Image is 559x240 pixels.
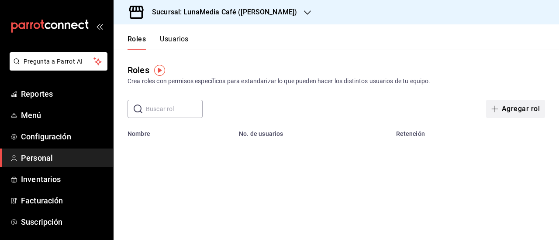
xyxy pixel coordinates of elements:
[128,35,189,50] div: navigation tabs
[10,52,107,71] button: Pregunta a Parrot AI
[6,63,107,72] a: Pregunta a Parrot AI
[234,125,390,137] th: No. de usuarios
[96,23,103,30] button: open_drawer_menu
[486,100,545,118] button: Agregar rol
[154,65,165,76] img: Tooltip marker
[21,131,106,142] span: Configuración
[128,77,545,86] div: Crea roles con permisos específicos para estandarizar lo que pueden hacer los distintos usuarios ...
[146,100,203,118] input: Buscar rol
[160,35,189,50] button: Usuarios
[128,64,149,77] div: Roles
[24,57,94,66] span: Pregunta a Parrot AI
[21,173,106,185] span: Inventarios
[391,125,504,137] th: Retención
[21,88,106,100] span: Reportes
[21,195,106,206] span: Facturación
[145,7,297,17] h3: Sucursal: LunaMedia Café ([PERSON_NAME])
[21,152,106,164] span: Personal
[114,125,234,137] th: Nombre
[21,216,106,228] span: Suscripción
[128,35,146,50] button: Roles
[21,109,106,121] span: Menú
